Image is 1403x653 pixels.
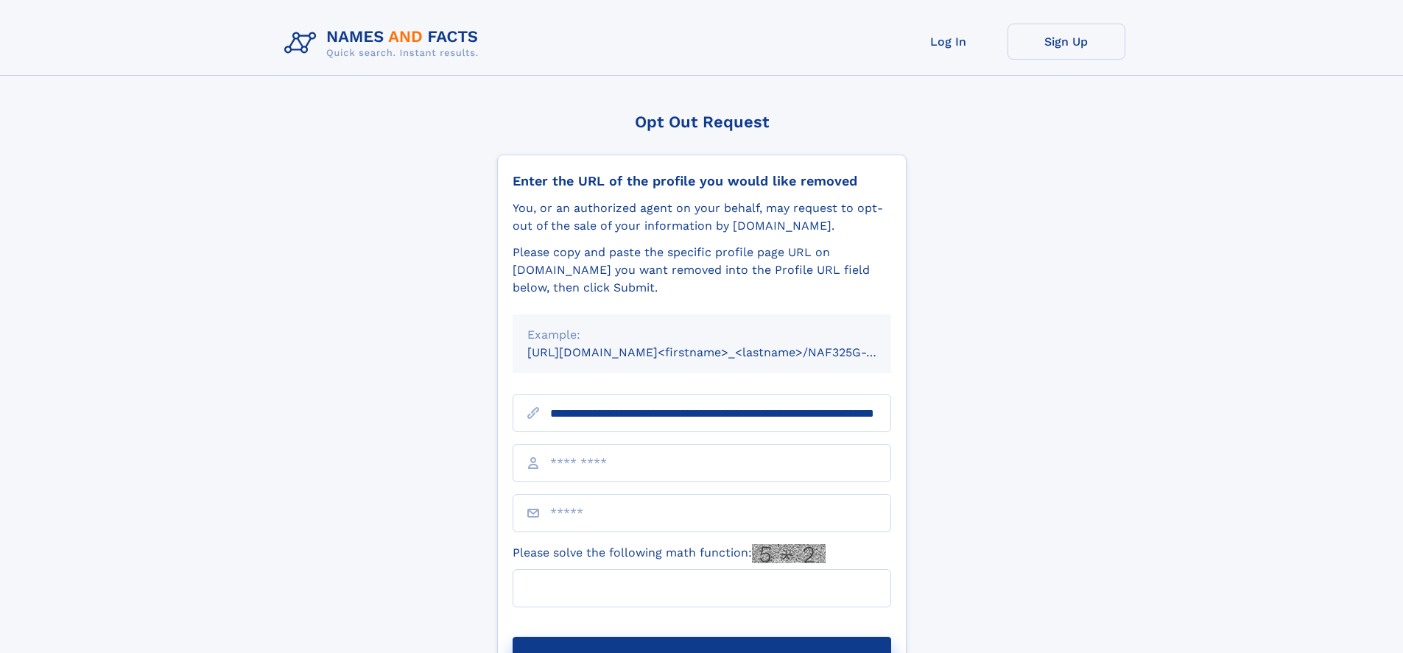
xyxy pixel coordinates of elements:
[527,345,919,359] small: [URL][DOMAIN_NAME]<firstname>_<lastname>/NAF325G-xxxxxxxx
[513,244,891,297] div: Please copy and paste the specific profile page URL on [DOMAIN_NAME] you want removed into the Pr...
[1008,24,1125,60] a: Sign Up
[497,113,907,131] div: Opt Out Request
[890,24,1008,60] a: Log In
[278,24,490,63] img: Logo Names and Facts
[513,173,891,189] div: Enter the URL of the profile you would like removed
[513,544,826,563] label: Please solve the following math function:
[513,200,891,235] div: You, or an authorized agent on your behalf, may request to opt-out of the sale of your informatio...
[527,326,876,344] div: Example:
